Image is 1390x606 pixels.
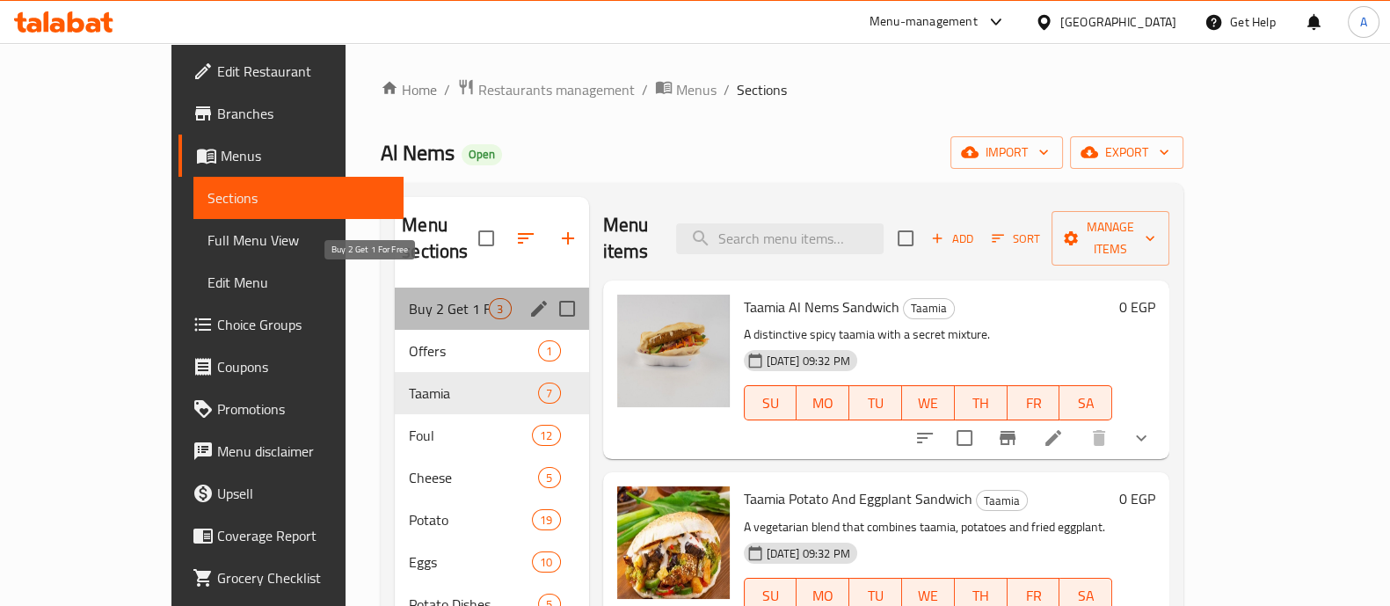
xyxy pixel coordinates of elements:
a: Coupons [178,346,404,388]
div: Taamia7 [395,372,588,414]
div: Taamia [903,298,955,319]
span: TU [856,391,895,416]
span: Taamia Potato And Eggplant Sandwich [744,486,972,512]
p: A distinctive spicy taamia with a secret mixture. [744,324,1113,346]
div: [GEOGRAPHIC_DATA] [1060,12,1176,32]
span: Promotions [217,398,389,420]
span: TH [962,391,1001,416]
span: A [1360,12,1367,32]
span: Add item [924,225,980,252]
div: Taamia [976,490,1028,511]
button: WE [902,385,955,420]
img: Taamia Al Nems Sandwich [617,295,730,407]
span: Buy 2 Get 1 For Free [409,298,489,319]
a: Grocery Checklist [178,557,404,599]
span: Open [462,147,502,162]
a: Menus [178,135,404,177]
span: Cheese [409,467,538,488]
button: Add section [547,217,589,259]
span: MO [804,391,842,416]
span: [DATE] 09:32 PM [760,353,857,369]
span: Al Nems [381,133,455,172]
button: Branch-specific-item [986,417,1029,459]
div: items [532,551,560,573]
p: A vegetarian blend that combines taamia, potatoes and fried eggplant. [744,516,1113,538]
a: Promotions [178,388,404,430]
span: Edit Menu [207,272,389,293]
span: FR [1015,391,1053,416]
a: Restaurants management [457,78,635,101]
button: SU [744,385,797,420]
button: Add [924,225,980,252]
span: 3 [490,301,510,318]
span: 1 [539,343,559,360]
span: WE [909,391,948,416]
span: Coupons [217,356,389,377]
a: Coverage Report [178,515,404,557]
a: Edit Restaurant [178,50,404,92]
span: Sort items [980,225,1052,252]
button: sort-choices [904,417,946,459]
div: Buy 2 Get 1 For Free3edit [395,288,588,330]
span: Full Menu View [207,230,389,251]
span: Eggs [409,551,532,573]
a: Edit Menu [193,261,404,303]
div: Open [462,144,502,165]
span: Taamia [409,383,538,404]
span: Sections [737,79,787,100]
div: items [538,467,560,488]
button: Sort [987,225,1044,252]
span: Add [928,229,976,249]
span: Taamia Al Nems Sandwich [744,294,899,320]
span: Upsell [217,483,389,504]
span: Select to update [946,420,983,456]
button: import [950,136,1063,169]
span: Manage items [1066,216,1155,260]
a: Menu disclaimer [178,430,404,472]
span: Restaurants management [478,79,635,100]
span: 19 [533,512,559,529]
span: export [1084,142,1169,164]
li: / [642,79,648,100]
a: Upsell [178,472,404,515]
span: Potato [409,509,532,530]
div: Cheese5 [395,456,588,499]
span: 10 [533,554,559,571]
div: items [532,425,560,446]
div: items [532,509,560,530]
div: Offers [409,340,538,361]
span: Select section [887,220,924,257]
span: Edit Restaurant [217,61,389,82]
span: Menus [221,145,389,166]
h2: Menu sections [402,212,477,265]
a: Sections [193,177,404,219]
span: 12 [533,427,559,444]
span: Coverage Report [217,525,389,546]
div: items [538,383,560,404]
input: search [676,223,884,254]
button: show more [1120,417,1162,459]
button: SA [1059,385,1112,420]
span: Menus [676,79,717,100]
span: Taamia [977,491,1027,511]
span: Grocery Checklist [217,567,389,588]
span: Sections [207,187,389,208]
span: SA [1066,391,1105,416]
span: Taamia [904,298,954,318]
a: Branches [178,92,404,135]
span: [DATE] 09:32 PM [760,545,857,562]
span: Sort sections [505,217,547,259]
button: export [1070,136,1183,169]
div: items [489,298,511,319]
button: TU [849,385,902,420]
button: edit [526,296,552,322]
a: Home [381,79,437,100]
span: Branches [217,103,389,124]
div: items [538,340,560,361]
svg: Show Choices [1131,427,1152,449]
div: Eggs10 [395,541,588,583]
a: Edit menu item [1043,427,1064,449]
h2: Menu items [603,212,656,265]
button: Manage items [1052,211,1169,266]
